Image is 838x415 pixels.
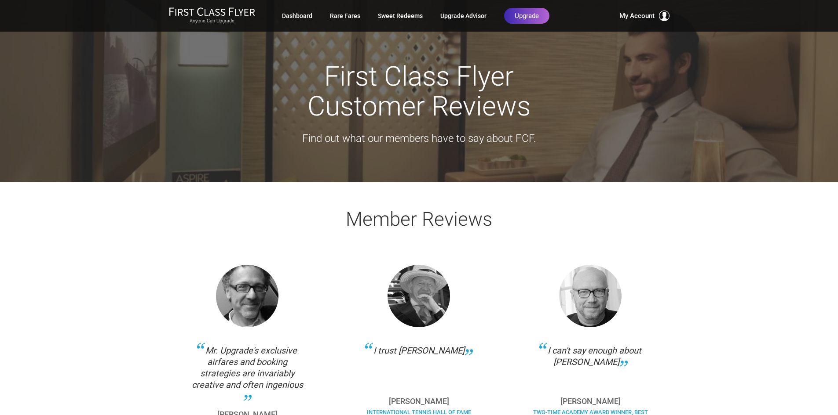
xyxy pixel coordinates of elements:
[282,8,312,24] a: Dashboard
[531,397,650,405] p: [PERSON_NAME]
[171,130,668,147] p: Find out what our members have to say about FCF.
[619,11,670,21] button: My Account
[307,60,531,122] span: First Class Flyer Customer Reviews
[359,345,478,389] div: I trust [PERSON_NAME]
[169,7,255,16] img: First Class Flyer
[559,265,622,327] img: Haggis-v2.png
[169,18,255,24] small: Anyone Can Upgrade
[378,8,423,24] a: Sweet Redeems
[216,265,278,327] img: Thomas.png
[346,208,492,231] span: Member Reviews
[388,265,450,327] img: Collins.png
[169,7,255,25] a: First Class FlyerAnyone Can Upgrade
[359,397,478,405] p: [PERSON_NAME]
[619,11,655,21] span: My Account
[504,8,549,24] a: Upgrade
[440,8,487,24] a: Upgrade Advisor
[188,345,307,402] div: Mr. Upgrade's exclusive airfares and booking strategies are invariably creative and often ingenious
[330,8,360,24] a: Rare Fares
[531,345,650,389] div: I can't say enough about [PERSON_NAME]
